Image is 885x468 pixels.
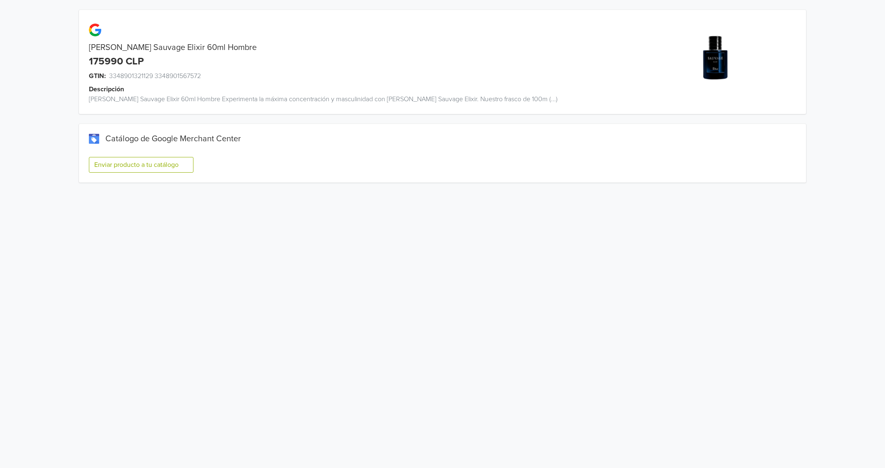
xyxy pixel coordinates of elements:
[684,26,747,89] img: product_image
[89,56,144,68] div: 175990 CLP
[89,84,634,94] div: Descripción
[89,157,193,173] button: Enviar producto a tu catálogo
[79,43,624,52] div: [PERSON_NAME] Sauvage Elixir 60ml Hombre
[79,94,624,104] div: [PERSON_NAME] Sauvage Elixir 60ml Hombre Experimenta la máxima concentración y masculinidad con [...
[109,71,201,81] span: 3348901321129 3348901567572
[89,71,106,81] span: GTIN:
[89,134,796,144] div: Catálogo de Google Merchant Center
